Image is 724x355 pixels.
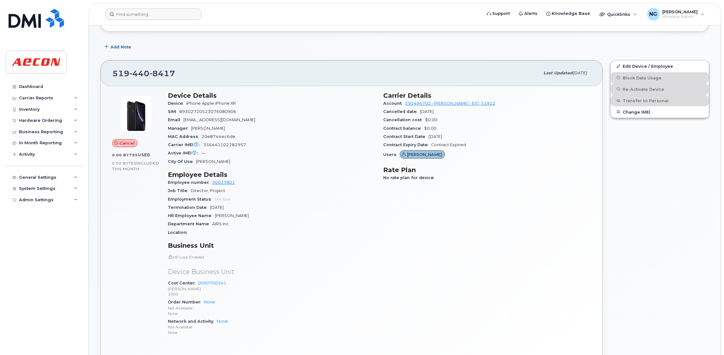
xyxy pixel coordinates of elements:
span: 8417 [149,69,175,78]
span: [PERSON_NAME] [407,152,442,158]
span: Order Number [168,300,204,304]
button: Re-Activate Device [611,84,709,95]
span: Department Name [168,221,212,226]
span: Quicklinks [607,12,630,17]
a: [PERSON_NAME] [400,152,445,157]
span: Active IMEI [168,151,201,155]
span: $0.00 [425,117,437,122]
a: None [204,300,215,304]
span: [PERSON_NAME] [662,9,698,14]
span: [DATE] [210,205,224,210]
span: [PERSON_NAME] [191,126,225,131]
span: [EMAIL_ADDRESS][DOMAIN_NAME] [183,117,255,122]
span: $0.00 [424,126,436,131]
span: Contract balance [383,126,424,131]
span: Cancel [119,140,135,146]
button: Block Data Usage [611,72,709,84]
span: Cancellation cost [383,117,425,122]
span: 356441102282957 [203,142,246,147]
span: 0.00 Bytes [112,161,136,165]
span: Account [383,101,405,106]
span: Re-Activate Device [623,87,664,91]
a: 0000700341 [198,281,226,285]
span: Wireless Admin [662,14,698,19]
span: Add Note [111,44,131,50]
button: Add Note [100,41,137,53]
span: Device [168,101,186,106]
p: Device Business Unit [168,267,376,277]
span: [PERSON_NAME] [196,159,230,164]
span: HR Employee Name [168,213,215,218]
span: 89302720523076080906 [179,109,236,114]
button: Change IMEI [611,106,709,118]
h3: Carrier Details [383,92,591,99]
span: Alerts [524,10,537,17]
span: Carrier IMEI [168,142,203,147]
span: Network and Activity [168,319,217,324]
span: Cost Center [168,281,198,285]
h3: Rate Plan [383,166,591,174]
span: 0.00 Bytes [112,153,138,157]
h3: Business Unit [168,242,376,249]
span: Employment Status [168,197,214,202]
span: Support [492,10,510,17]
span: iPhone Apple iPhone XR [186,101,236,106]
a: Knowledge Base [542,7,594,20]
span: Inactive [214,197,231,202]
span: AIRS Inc. [212,221,230,226]
a: None [217,319,228,324]
span: NG [649,10,657,18]
div: Nicole Guida [643,8,709,21]
p: 1000 [168,291,376,297]
a: Edit Device / Employee [611,60,709,72]
h3: Device Details [168,92,376,99]
span: [PERSON_NAME] [215,213,249,218]
span: Users [383,152,400,157]
a: Support [482,7,514,20]
span: City Of Use [168,159,196,164]
span: [DATE] [573,71,587,75]
span: Director, Project [191,188,225,193]
span: Last updated [543,71,573,75]
span: Cancelled date [383,109,420,114]
a: 592494702 - [PERSON_NAME] - EXT. 51922 [405,101,495,106]
img: image20231002-3703462-1qb80zy.jpeg [117,95,155,133]
span: — [201,151,206,155]
span: Manager [168,126,191,131]
span: [DATE] [420,109,434,114]
div: Quicklinks [595,8,641,21]
p: Not Available [168,324,376,330]
span: Termination Date [168,205,210,210]
span: SIM [168,109,179,114]
p: HR Lock Enabled [168,254,376,260]
span: used [138,153,150,157]
p: None [168,330,376,335]
span: Employee number [168,180,212,185]
span: 440 [130,69,149,78]
span: included this month [112,161,159,171]
span: Contract Expired [431,142,466,147]
p: None [168,311,376,316]
span: Job Title [168,188,191,193]
span: 20e8744ec6de [201,134,235,139]
span: Contract Expiry Date [383,142,431,147]
span: Knowledge Base [552,10,590,17]
span: No rate plan for device [383,175,437,180]
button: Transfer to Personal [611,95,709,106]
p: [PERSON_NAME] [168,286,376,291]
a: Alerts [514,7,542,20]
span: Location [168,230,190,235]
span: 519 [112,69,175,78]
span: Contract Start Date [383,134,429,139]
span: [DATE] [429,134,442,139]
a: 30027801 [212,180,235,185]
p: Not Available [168,305,376,311]
span: Email [168,117,183,122]
input: Find something... [105,9,201,20]
span: MAC Address [168,134,201,139]
h3: Employee Details [168,171,376,178]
